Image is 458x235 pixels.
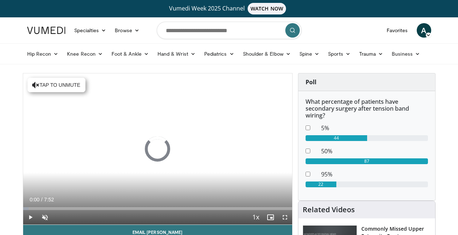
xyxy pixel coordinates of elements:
a: Sports [324,47,355,61]
a: Foot & Ankle [107,47,153,61]
span: 0:00 [30,197,39,202]
dd: 50% [316,147,433,155]
a: Browse [110,23,144,38]
div: 22 [306,181,336,187]
span: 7:52 [44,197,54,202]
a: Favorites [382,23,412,38]
a: Specialties [70,23,111,38]
h4: Related Videos [303,205,355,214]
button: Play [23,210,38,225]
button: Enable picture-in-picture mode [263,210,278,225]
a: Trauma [355,47,388,61]
h6: What percentage of patients have secondary surgery after tension band wiring? [306,98,428,119]
input: Search topics, interventions [157,22,302,39]
strong: Poll [306,78,316,86]
div: Progress Bar [23,207,292,210]
a: Pediatrics [200,47,239,61]
video-js: Video Player [23,73,292,225]
span: WATCH NOW [248,3,286,14]
button: Unmute [38,210,52,225]
div: 87 [306,158,428,164]
span: / [41,197,43,202]
a: Business [387,47,424,61]
a: Hand & Wrist [153,47,200,61]
a: Shoulder & Elbow [239,47,295,61]
button: Playback Rate [249,210,263,225]
button: Fullscreen [278,210,292,225]
a: Spine [295,47,324,61]
a: Knee Recon [63,47,107,61]
a: Hip Recon [23,47,63,61]
dd: 5% [316,124,433,132]
img: VuMedi Logo [27,27,66,34]
div: 44 [306,135,367,141]
dd: 95% [316,170,433,179]
a: A [417,23,431,38]
button: Tap to unmute [28,78,85,92]
a: Vumedi Week 2025 ChannelWATCH NOW [28,3,430,14]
